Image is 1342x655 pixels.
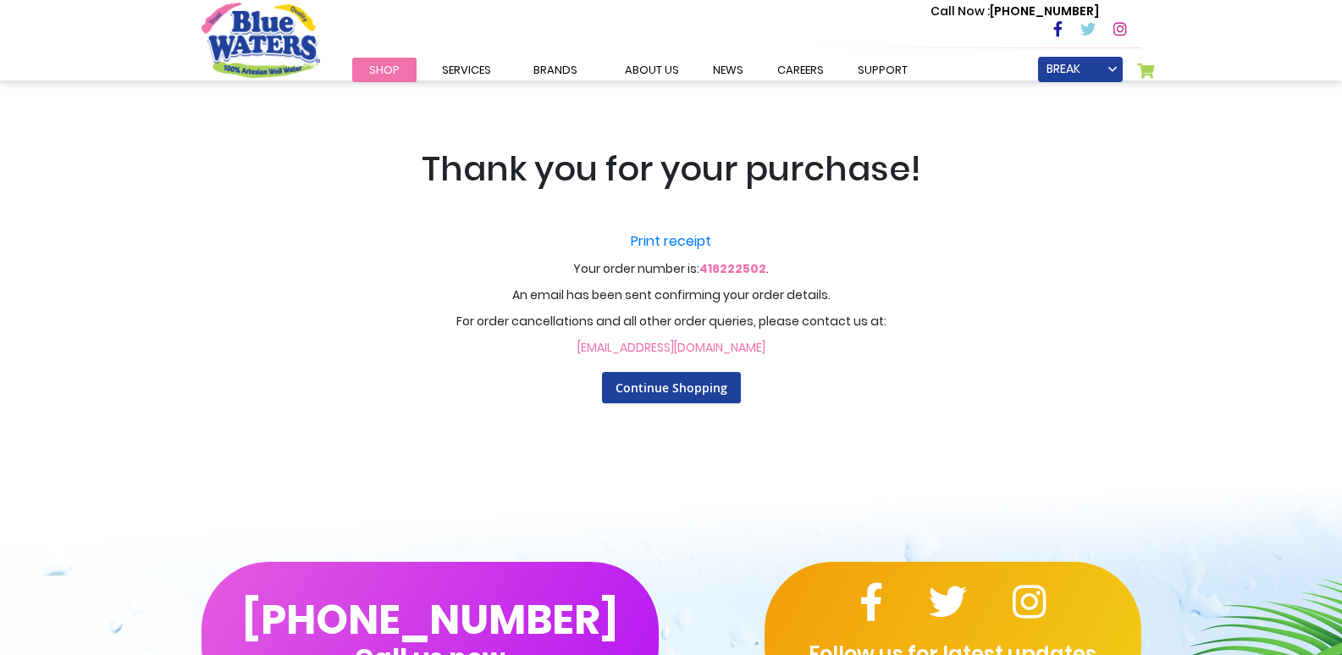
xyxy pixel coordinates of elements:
a: store logo [202,3,320,77]
a: 416222502 [699,260,766,277]
span: Services [442,62,491,78]
a: careers [760,58,841,82]
span: Call Now : [931,3,990,19]
span: Shop [369,62,400,78]
a: [EMAIL_ADDRESS][DOMAIN_NAME] [577,339,765,356]
a: about us [608,58,696,82]
a: support [841,58,925,82]
p: [PHONE_NUMBER] [931,3,1099,20]
span: Thank you for your purchase! [422,145,921,192]
a: News [696,58,760,82]
p: An email has been sent confirming your order details. [146,286,1196,304]
a: Continue Shopping [602,372,741,403]
span: Continue Shopping [616,380,727,396]
p: For order cancellations and all other order queries, please contact us at: [146,313,1196,330]
a: BREAK THROUGH BUSINESS SOLUTIONS LTD [1038,57,1123,82]
p: Your order number is: . [146,223,1196,278]
span: Brands [533,62,577,78]
a: Print receipt [146,231,1196,252]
